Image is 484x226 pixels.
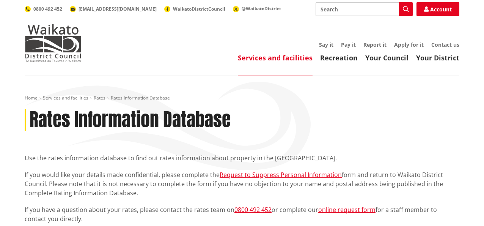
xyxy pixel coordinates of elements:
span: Rates Information Database [111,95,170,101]
input: Search input [316,2,413,16]
span: 0800 492 452 [33,6,62,12]
a: Services and facilities [43,95,88,101]
a: Say it [319,41,333,48]
a: Report it [363,41,387,48]
img: Waikato District Council - Te Kaunihera aa Takiwaa o Waikato [25,24,82,62]
a: Account [416,2,459,16]
a: Pay it [341,41,356,48]
a: Your Council [365,53,409,62]
span: @WaikatoDistrict [242,5,281,12]
a: WaikatoDistrictCouncil [164,6,225,12]
a: 0800 492 452 [25,6,62,12]
a: [EMAIL_ADDRESS][DOMAIN_NAME] [70,6,157,12]
a: Request to Suppress Personal Information [220,171,342,179]
nav: breadcrumb [25,95,459,101]
a: Rates [94,95,105,101]
a: 0800 492 452 [234,205,272,214]
p: If you have a question about your rates, please contact the rates team on or complete our for a s... [25,205,459,223]
p: If you would like your details made confidential, please complete the form and return to Waikato ... [25,170,459,198]
a: Services and facilities [238,53,313,62]
h1: Rates Information Database [30,109,231,131]
a: Home [25,95,38,101]
span: [EMAIL_ADDRESS][DOMAIN_NAME] [79,6,157,12]
a: online request form [318,205,376,214]
a: Recreation [320,53,358,62]
p: Use the rates information database to find out rates information about property in the [GEOGRAPHI... [25,153,459,163]
a: Contact us [431,41,459,48]
a: @WaikatoDistrict [233,5,281,12]
a: Apply for it [394,41,424,48]
a: Your District [416,53,459,62]
span: WaikatoDistrictCouncil [173,6,225,12]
